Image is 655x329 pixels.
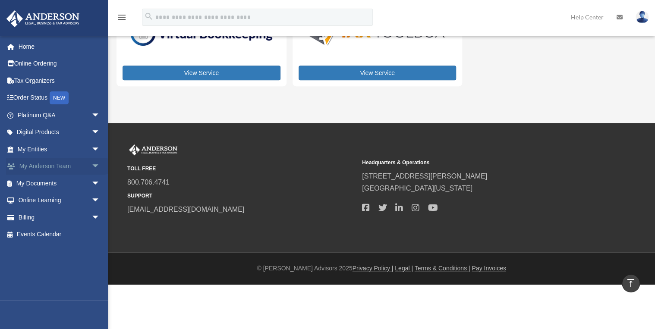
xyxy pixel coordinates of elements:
[50,91,69,104] div: NEW
[6,175,113,192] a: My Documentsarrow_drop_down
[626,278,636,288] i: vertical_align_top
[6,55,113,72] a: Online Ordering
[6,107,113,124] a: Platinum Q&Aarrow_drop_down
[91,124,109,141] span: arrow_drop_down
[91,158,109,175] span: arrow_drop_down
[117,15,127,22] a: menu
[144,12,154,21] i: search
[415,265,470,272] a: Terms & Conditions |
[91,141,109,158] span: arrow_drop_down
[636,11,649,23] img: User Pic
[395,265,413,272] a: Legal |
[362,172,487,180] a: [STREET_ADDRESS][PERSON_NAME]
[6,209,113,226] a: Billingarrow_drop_down
[622,274,640,292] a: vertical_align_top
[362,185,472,192] a: [GEOGRAPHIC_DATA][US_STATE]
[6,192,113,209] a: Online Learningarrow_drop_down
[127,191,356,201] small: SUPPORT
[127,164,356,173] small: TOLL FREE
[299,66,457,80] a: View Service
[6,38,113,55] a: Home
[117,12,127,22] i: menu
[91,192,109,210] span: arrow_drop_down
[6,72,113,89] a: Tax Organizers
[362,158,591,167] small: Headquarters & Operations
[91,175,109,192] span: arrow_drop_down
[91,209,109,226] span: arrow_drop_down
[127,144,179,156] img: Anderson Advisors Platinum Portal
[127,206,244,213] a: [EMAIL_ADDRESS][DOMAIN_NAME]
[127,179,170,186] a: 800.706.4741
[6,141,113,158] a: My Entitiesarrow_drop_down
[91,107,109,124] span: arrow_drop_down
[472,265,506,272] a: Pay Invoices
[123,66,280,80] a: View Service
[6,226,113,243] a: Events Calendar
[4,10,82,27] img: Anderson Advisors Platinum Portal
[108,263,655,274] div: © [PERSON_NAME] Advisors 2025
[6,124,109,141] a: Digital Productsarrow_drop_down
[6,158,113,175] a: My Anderson Teamarrow_drop_down
[6,89,113,107] a: Order StatusNEW
[353,265,394,272] a: Privacy Policy |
